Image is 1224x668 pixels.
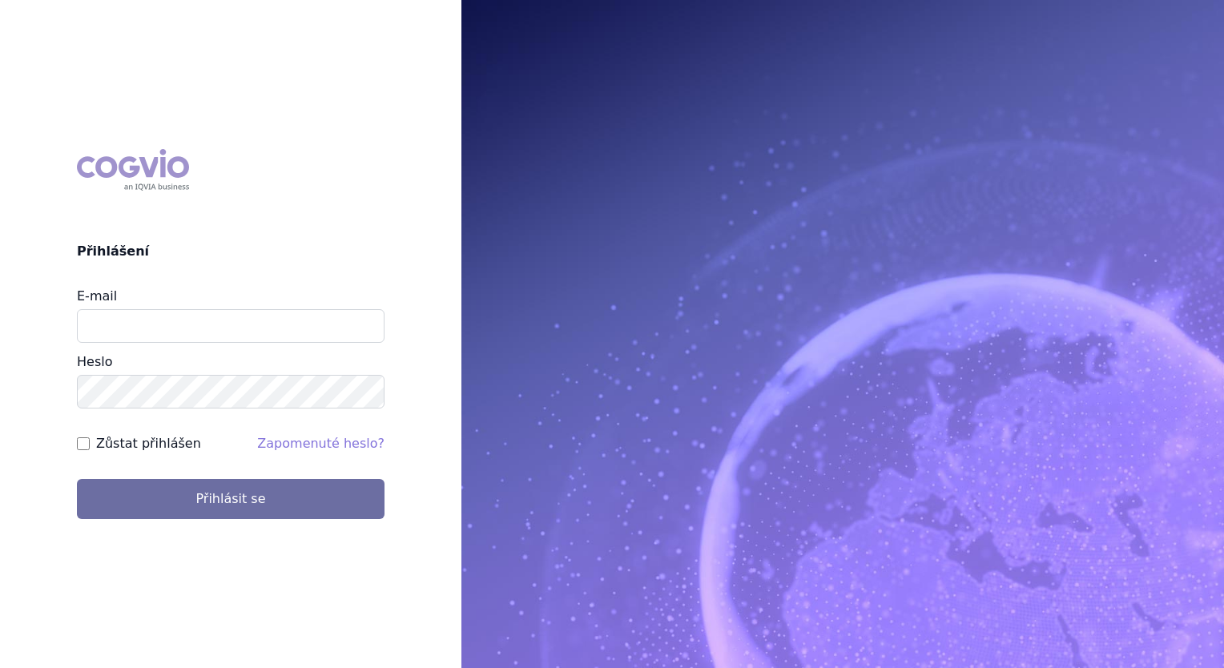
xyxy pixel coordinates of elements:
h2: Přihlášení [77,242,385,261]
label: E-mail [77,288,117,304]
button: Přihlásit se [77,479,385,519]
div: COGVIO [77,149,189,191]
label: Heslo [77,354,112,369]
a: Zapomenuté heslo? [257,436,385,451]
label: Zůstat přihlášen [96,434,201,453]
